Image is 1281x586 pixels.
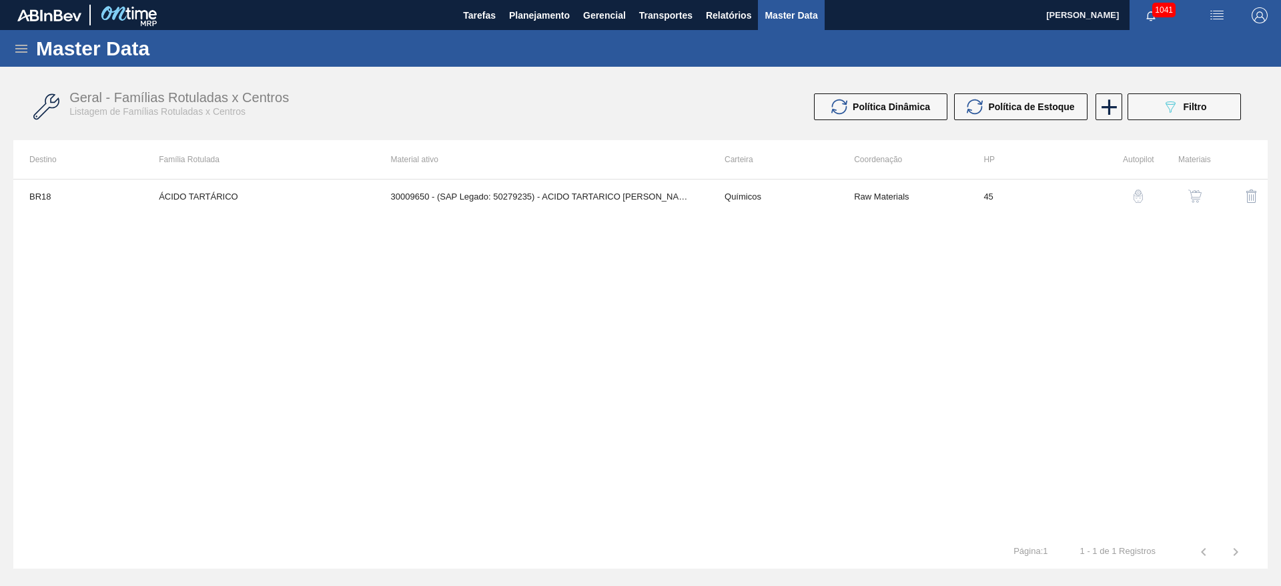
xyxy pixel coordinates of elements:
img: shopping-cart-icon [1188,190,1202,203]
span: Tarefas [463,7,496,23]
div: Ver Materiais [1161,180,1211,212]
span: Transportes [639,7,693,23]
button: Notificações [1130,6,1172,25]
button: Filtro [1128,93,1241,120]
td: BR18 [13,180,143,213]
button: Política Dinâmica [814,93,947,120]
th: Carteira [709,140,838,179]
th: Coordenação [838,140,967,179]
span: Master Data [765,7,817,23]
div: Excluir Família Rotulada X Centro [1218,180,1268,212]
span: Relatórios [706,7,751,23]
div: Atualizar Política de Estoque em Massa [954,93,1094,120]
div: Filtrar Família Rotulada x Centro [1121,93,1248,120]
img: auto-pilot-icon [1132,190,1145,203]
span: Política Dinâmica [853,101,930,112]
span: Política de Estoque [988,101,1074,112]
span: Planejamento [509,7,570,23]
span: Filtro [1184,101,1207,112]
span: Listagem de Famílias Rotuladas x Centros [69,106,246,117]
th: Autopilot [1098,140,1154,179]
div: Configuração Auto Pilot [1104,180,1154,212]
h1: Master Data [36,41,273,56]
th: Materiais [1154,140,1211,179]
td: 1 - 1 de 1 Registros [1064,535,1172,557]
button: delete-icon [1236,180,1268,212]
span: Geral - Famílias Rotuladas x Centros [69,90,289,105]
button: shopping-cart-icon [1179,180,1211,212]
th: HP [967,140,1097,179]
img: TNhmsLtSVTkK8tSr43FrP2fwEKptu5GPRR3wAAAABJRU5ErkJggg== [17,9,81,21]
button: auto-pilot-icon [1122,180,1154,212]
th: Família Rotulada [143,140,374,179]
th: Material ativo [375,140,709,179]
td: Químicos [709,180,838,213]
th: Destino [13,140,143,179]
span: Gerencial [583,7,626,23]
div: Atualizar Política Dinâmica [814,93,954,120]
img: userActions [1209,7,1225,23]
td: Raw Materials [838,180,967,213]
td: 45 [967,180,1097,213]
button: Política de Estoque [954,93,1088,120]
td: Página : 1 [997,535,1063,557]
div: Nova Família Rotulada x Centro [1094,93,1121,120]
img: delete-icon [1244,188,1260,204]
td: ÁCIDO TARTÁRICO [143,180,374,213]
td: 30009650 - (SAP Legado: 50279235) - ACIDO TARTARICO [PERSON_NAME] ALIMENTICIO [375,180,709,213]
img: Logout [1252,7,1268,23]
span: 1041 [1152,3,1176,17]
